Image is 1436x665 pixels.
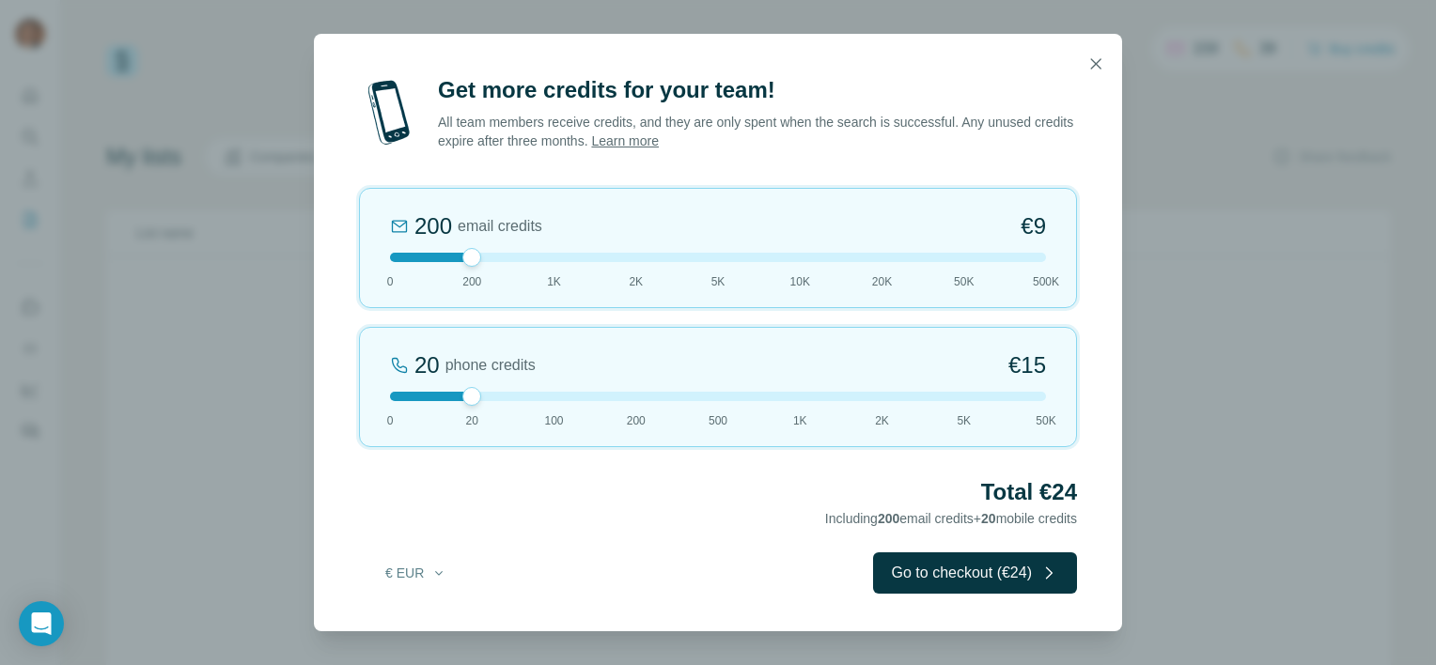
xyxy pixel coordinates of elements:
div: 200 [414,211,452,241]
span: 5K [957,412,971,429]
span: 2K [875,412,889,429]
span: 1K [793,412,807,429]
a: Learn more [591,133,659,148]
span: 20 [981,511,996,526]
span: €15 [1008,350,1046,380]
span: 10K [790,273,810,290]
span: 500K [1033,273,1059,290]
span: 2K [629,273,643,290]
span: 5K [711,273,726,290]
img: mobile-phone [359,75,419,150]
span: 0 [387,412,394,429]
span: 200 [627,412,646,429]
span: 50K [1036,412,1055,429]
h2: Total €24 [359,477,1077,507]
span: email credits [458,215,542,238]
span: Including email credits + mobile credits [825,511,1077,526]
span: 20K [872,273,892,290]
span: 100 [544,412,563,429]
span: 50K [954,273,974,290]
button: € EUR [372,556,460,590]
div: 20 [414,350,440,380]
span: 200 [878,511,899,526]
span: 200 [462,273,481,290]
p: All team members receive credits, and they are only spent when the search is successful. Any unus... [438,113,1077,150]
button: Go to checkout (€24) [873,552,1077,594]
span: phone credits [445,354,536,377]
span: €9 [1021,211,1046,241]
span: 500 [709,412,727,429]
span: 20 [466,412,478,429]
div: Open Intercom Messenger [19,601,64,646]
span: 0 [387,273,394,290]
span: 1K [547,273,561,290]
